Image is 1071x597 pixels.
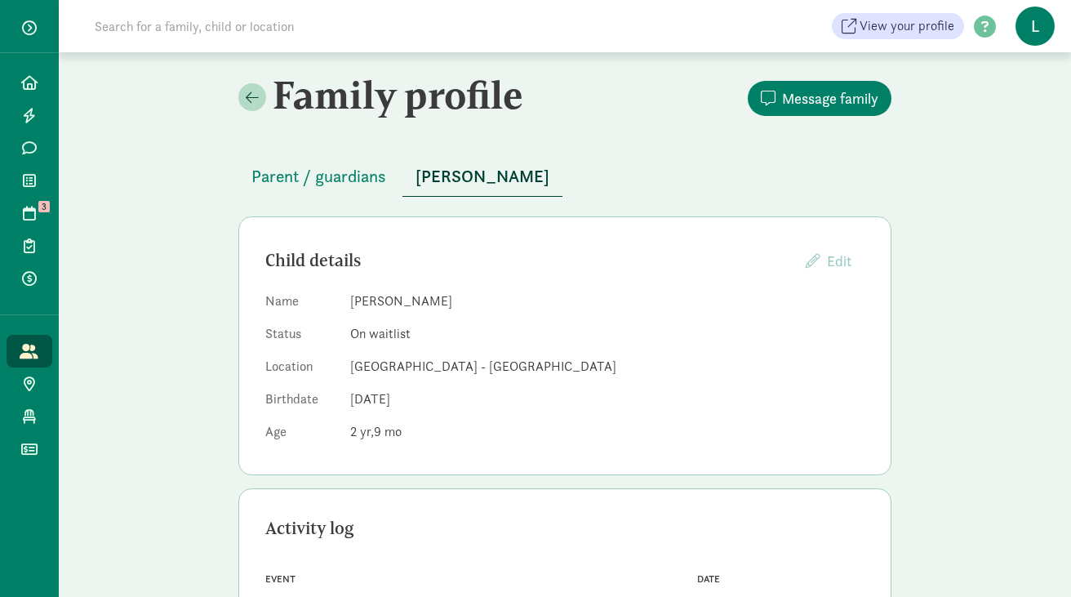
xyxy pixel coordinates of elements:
dt: Location [265,357,337,383]
span: L [1015,7,1055,46]
button: Edit [793,243,864,278]
a: Parent / guardians [238,167,399,186]
span: Edit [827,252,851,270]
dt: Age [265,422,337,448]
dd: [GEOGRAPHIC_DATA] - [GEOGRAPHIC_DATA] [350,357,864,376]
a: View your profile [832,13,964,39]
dt: Status [265,324,337,350]
span: Parent / guardians [251,163,386,189]
span: 9 [374,423,402,440]
button: [PERSON_NAME] [402,157,562,197]
div: Child details [265,247,793,274]
dd: On waitlist [350,324,864,344]
span: [DATE] [350,390,390,408]
span: Message family [782,87,878,109]
button: Parent / guardians [238,157,399,196]
div: Activity log [265,515,864,541]
a: [PERSON_NAME] [402,167,562,186]
span: 2 [350,423,374,440]
span: 3 [38,201,50,212]
dt: Name [265,292,337,318]
dd: [PERSON_NAME] [350,292,864,311]
span: Event [265,573,296,585]
span: Date [697,573,720,585]
input: Search for a family, child or location [85,10,543,42]
h2: Family profile [238,72,562,118]
span: [PERSON_NAME] [416,163,549,189]
button: Message family [748,81,891,116]
a: 3 [7,197,52,229]
iframe: Chat Widget [989,519,1071,597]
dt: Birthdate [265,390,337,416]
span: View your profile [860,16,954,36]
